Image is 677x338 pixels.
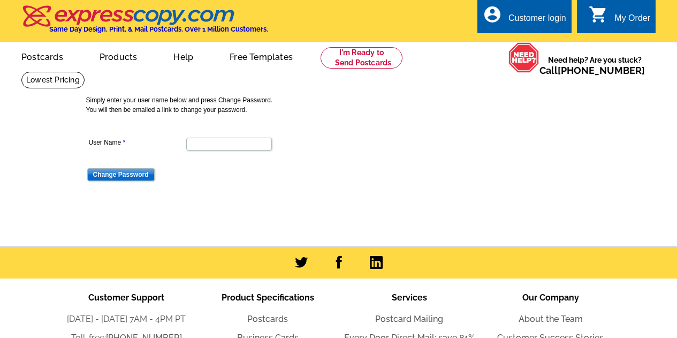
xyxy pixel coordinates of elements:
span: Our Company [522,292,579,303]
span: Services [392,292,427,303]
span: Customer Support [88,292,164,303]
a: account_circle Customer login [483,12,566,25]
li: [DATE] - [DATE] 7AM - 4PM PT [56,313,197,326]
a: [PHONE_NUMBER] [558,65,645,76]
a: Same Day Design, Print, & Mail Postcards. Over 1 Million Customers. [21,13,268,33]
a: Free Templates [212,43,310,69]
h4: Same Day Design, Print, & Mail Postcards. Over 1 Million Customers. [49,25,268,33]
a: Help [156,43,210,69]
div: Customer login [508,13,566,28]
div: My Order [614,13,650,28]
span: Need help? Are you stuck? [539,55,650,76]
a: Postcards [4,43,80,69]
input: Change Password [87,168,155,181]
a: Postcards [247,314,288,324]
span: Product Specifications [222,292,314,303]
i: account_circle [483,5,502,24]
a: shopping_cart My Order [589,12,650,25]
span: Call [539,65,645,76]
a: Products [82,43,155,69]
i: shopping_cart [589,5,608,24]
label: User Name [89,138,185,147]
img: help [508,42,539,73]
p: Simply enter your user name below and press Change Password. You will then be emailed a link to c... [86,95,600,115]
a: Postcard Mailing [375,314,443,324]
a: About the Team [519,314,583,324]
